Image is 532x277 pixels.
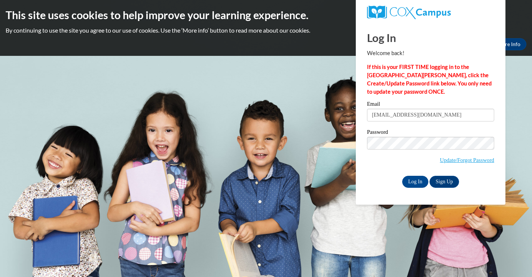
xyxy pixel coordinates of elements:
img: COX Campus [367,6,451,19]
a: More Info [491,38,526,50]
p: Welcome back! [367,49,494,57]
input: Log In [402,176,428,188]
h2: This site uses cookies to help improve your learning experience. [6,7,526,22]
label: Password [367,129,494,137]
label: Email [367,101,494,109]
a: Update/Forgot Password [440,157,494,163]
a: Sign Up [429,176,459,188]
p: By continuing to use the site you agree to our use of cookies. Use the ‘More info’ button to read... [6,26,526,34]
strong: If this is your FIRST TIME logging in to the [GEOGRAPHIC_DATA][PERSON_NAME], click the Create/Upd... [367,64,492,95]
a: COX Campus [367,6,494,19]
h1: Log In [367,30,494,45]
